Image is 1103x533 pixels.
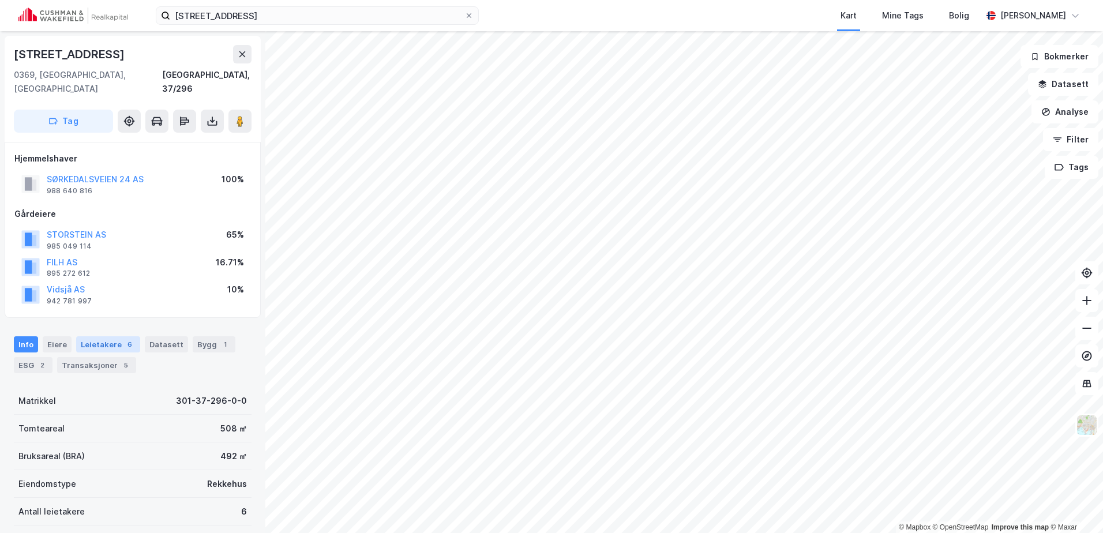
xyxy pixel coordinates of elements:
div: Eiere [43,336,72,352]
div: 100% [222,172,244,186]
div: 6 [241,505,247,519]
div: ESG [14,357,52,373]
div: Leietakere [76,336,140,352]
div: Gårdeiere [14,207,251,221]
div: 0369, [GEOGRAPHIC_DATA], [GEOGRAPHIC_DATA] [14,68,162,96]
div: Hjemmelshaver [14,152,251,166]
button: Datasett [1028,73,1098,96]
div: Eiendomstype [18,477,76,491]
div: 10% [227,283,244,296]
div: Antall leietakere [18,505,85,519]
div: Bygg [193,336,235,352]
div: 492 ㎡ [220,449,247,463]
div: 895 272 612 [47,269,90,278]
button: Analyse [1031,100,1098,123]
div: Bolig [949,9,969,22]
div: Datasett [145,336,188,352]
div: Info [14,336,38,352]
div: Matrikkel [18,394,56,408]
div: Mine Tags [882,9,924,22]
input: Søk på adresse, matrikkel, gårdeiere, leietakere eller personer [170,7,464,24]
a: Mapbox [899,523,931,531]
div: Kontrollprogram for chat [1045,478,1103,533]
div: 942 781 997 [47,296,92,306]
img: Z [1076,414,1098,436]
div: 65% [226,228,244,242]
div: 301-37-296-0-0 [176,394,247,408]
div: 5 [120,359,132,371]
div: Bruksareal (BRA) [18,449,85,463]
button: Tag [14,110,113,133]
div: 508 ㎡ [220,422,247,436]
div: 1 [219,339,231,350]
a: OpenStreetMap [933,523,989,531]
div: 16.71% [216,256,244,269]
div: 6 [124,339,136,350]
div: Kart [841,9,857,22]
a: Improve this map [992,523,1049,531]
div: 985 049 114 [47,242,92,251]
div: Transaksjoner [57,357,136,373]
div: Tomteareal [18,422,65,436]
div: 988 640 816 [47,186,92,196]
iframe: Chat Widget [1045,478,1103,533]
div: [GEOGRAPHIC_DATA], 37/296 [162,68,252,96]
div: 2 [36,359,48,371]
img: cushman-wakefield-realkapital-logo.202ea83816669bd177139c58696a8fa1.svg [18,7,128,24]
button: Tags [1045,156,1098,179]
button: Filter [1043,128,1098,151]
div: [PERSON_NAME] [1000,9,1066,22]
button: Bokmerker [1021,45,1098,68]
div: [STREET_ADDRESS] [14,45,127,63]
div: Rekkehus [207,477,247,491]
